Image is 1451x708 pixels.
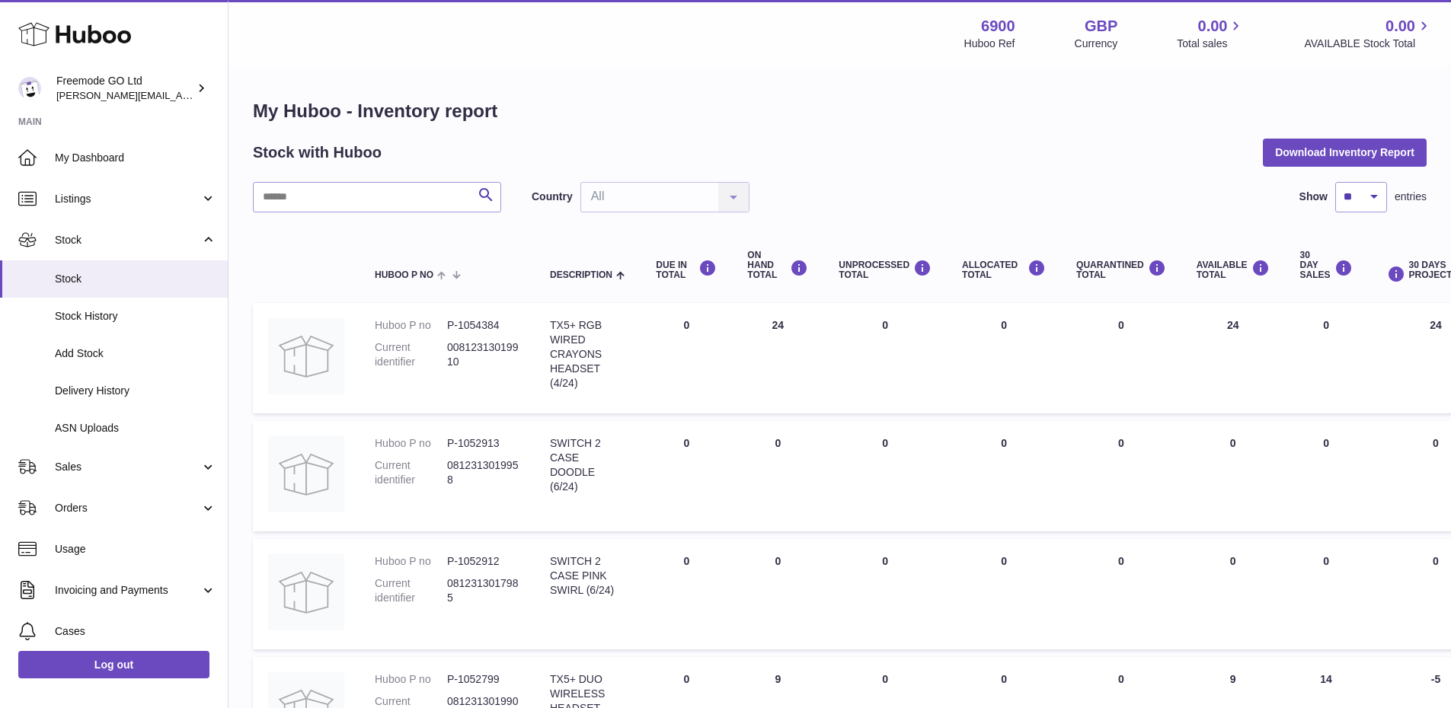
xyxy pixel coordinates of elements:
[1181,539,1285,649] td: 0
[1285,421,1368,531] td: 0
[732,539,823,649] td: 0
[1197,260,1270,280] div: AVAILABLE Total
[641,303,732,413] td: 0
[253,99,1427,123] h1: My Huboo - Inventory report
[962,260,1046,280] div: ALLOCATED Total
[532,190,573,204] label: Country
[1075,37,1118,51] div: Currency
[1118,555,1124,567] span: 0
[823,539,947,649] td: 0
[56,89,305,101] span: [PERSON_NAME][EMAIL_ADDRESS][DOMAIN_NAME]
[375,270,433,280] span: Huboo P no
[1285,303,1368,413] td: 0
[253,142,382,163] h2: Stock with Huboo
[747,250,808,281] div: ON HAND Total
[447,436,519,451] dd: P-1052913
[268,554,344,630] img: product image
[964,37,1015,51] div: Huboo Ref
[1118,673,1124,685] span: 0
[1177,16,1245,51] a: 0.00 Total sales
[375,672,447,687] dt: Huboo P no
[447,340,519,369] dd: 00812313019910
[55,346,216,361] span: Add Stock
[55,272,216,286] span: Stock
[1285,539,1368,649] td: 0
[55,151,216,165] span: My Dashboard
[1076,260,1166,280] div: QUARANTINED Total
[550,318,625,390] div: TX5+ RGB WIRED CRAYONS HEADSET (4/24)
[447,672,519,687] dd: P-1052799
[55,583,200,598] span: Invoicing and Payments
[656,260,717,280] div: DUE IN TOTAL
[375,340,447,369] dt: Current identifier
[1181,303,1285,413] td: 24
[1304,16,1433,51] a: 0.00 AVAILABLE Stock Total
[981,16,1015,37] strong: 6900
[375,576,447,605] dt: Current identifier
[550,554,625,598] div: SWITCH 2 CASE PINK SWIRL (6/24)
[641,539,732,649] td: 0
[55,501,200,515] span: Orders
[375,436,447,451] dt: Huboo P no
[55,233,200,247] span: Stock
[375,318,447,333] dt: Huboo P no
[447,576,519,605] dd: 0812313017985
[947,421,1061,531] td: 0
[268,436,344,512] img: product image
[375,554,447,569] dt: Huboo P no
[55,542,216,557] span: Usage
[55,624,216,639] span: Cases
[268,318,344,394] img: product image
[55,421,216,435] span: ASN Uploads
[55,460,200,474] span: Sales
[447,554,519,569] dd: P-1052912
[732,303,823,413] td: 24
[823,421,947,531] td: 0
[947,539,1061,649] td: 0
[1385,16,1415,37] span: 0.00
[375,458,447,487] dt: Current identifier
[1177,37,1245,51] span: Total sales
[55,192,200,206] span: Listings
[550,436,625,494] div: SWITCH 2 CASE DOODLE (6/24)
[1198,16,1228,37] span: 0.00
[55,384,216,398] span: Delivery History
[550,270,612,280] span: Description
[1118,437,1124,449] span: 0
[1118,319,1124,331] span: 0
[1395,190,1427,204] span: entries
[732,421,823,531] td: 0
[641,421,732,531] td: 0
[1181,421,1285,531] td: 0
[839,260,932,280] div: UNPROCESSED Total
[18,651,209,678] a: Log out
[55,309,216,324] span: Stock History
[823,303,947,413] td: 0
[447,318,519,333] dd: P-1054384
[1300,250,1353,281] div: 30 DAY SALES
[18,77,41,100] img: lenka.smikniarova@gioteck.com
[947,303,1061,413] td: 0
[1085,16,1117,37] strong: GBP
[56,74,193,103] div: Freemode GO Ltd
[1304,37,1433,51] span: AVAILABLE Stock Total
[1263,139,1427,166] button: Download Inventory Report
[1299,190,1328,204] label: Show
[447,458,519,487] dd: 0812313019958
